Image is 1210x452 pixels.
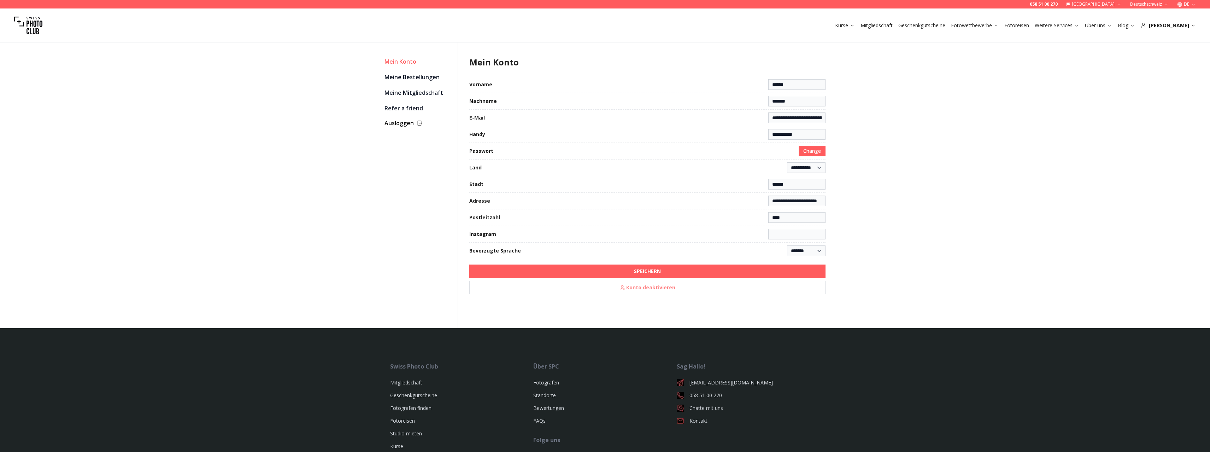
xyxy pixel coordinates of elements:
[469,81,492,88] label: Vorname
[533,392,556,399] a: Standorte
[469,114,485,121] label: E-Mail
[1030,1,1058,7] a: 058 51 00 270
[677,405,820,412] a: Chatte mit uns
[384,88,452,98] a: Meine Mitgliedschaft
[384,103,452,113] a: Refer a friend
[677,417,820,424] a: Kontakt
[858,21,895,30] button: Mitgliedschaft
[384,119,452,127] button: Ausloggen
[1115,21,1138,30] button: Blog
[469,214,500,221] label: Postleitzahl
[390,362,533,371] div: Swiss Photo Club
[898,22,945,29] a: Geschenkgutscheine
[860,22,893,29] a: Mitgliedschaft
[390,430,422,437] a: Studio mieten
[469,164,482,171] label: Land
[384,72,452,82] a: Meine Bestellungen
[1085,22,1112,29] a: Über uns
[895,21,948,30] button: Geschenkgutscheine
[1118,22,1135,29] a: Blog
[390,392,437,399] a: Geschenkgutscheine
[1082,21,1115,30] button: Über uns
[1032,21,1082,30] button: Weitere Services
[832,21,858,30] button: Kurse
[533,436,676,444] div: Folge uns
[677,392,820,399] a: 058 51 00 270
[469,197,490,204] label: Adresse
[1141,22,1196,29] div: [PERSON_NAME]
[390,443,403,450] a: Kurse
[469,265,826,278] button: SPEICHERN
[616,282,680,293] span: Konto deaktivieren
[835,22,855,29] a: Kurse
[1004,22,1029,29] a: Fotoreisen
[469,147,493,155] label: Passwort
[469,281,826,294] button: Konto deaktivieren
[1035,22,1079,29] a: Weitere Services
[390,417,415,424] a: Fotoreisen
[1186,428,1203,445] iframe: Intercom live chat
[14,11,42,40] img: Swiss photo club
[384,57,452,66] div: Mein Konto
[469,131,485,138] label: Handy
[469,247,521,254] label: Bevorzugte Sprache
[469,57,826,68] h1: Mein Konto
[469,181,483,188] label: Stadt
[533,405,564,411] a: Bewertungen
[803,147,821,155] span: Change
[533,379,559,386] a: Fotografen
[469,98,497,105] label: Nachname
[390,379,422,386] a: Mitgliedschaft
[469,231,496,238] label: Instagram
[533,362,676,371] div: Über SPC
[799,146,826,156] button: Change
[533,417,546,424] a: FAQs
[677,362,820,371] div: Sag Hallo!
[677,379,820,386] a: [EMAIL_ADDRESS][DOMAIN_NAME]
[951,22,999,29] a: Fotowettbewerbe
[948,21,1002,30] button: Fotowettbewerbe
[1002,21,1032,30] button: Fotoreisen
[390,405,431,411] a: Fotografen finden
[634,268,661,275] b: SPEICHERN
